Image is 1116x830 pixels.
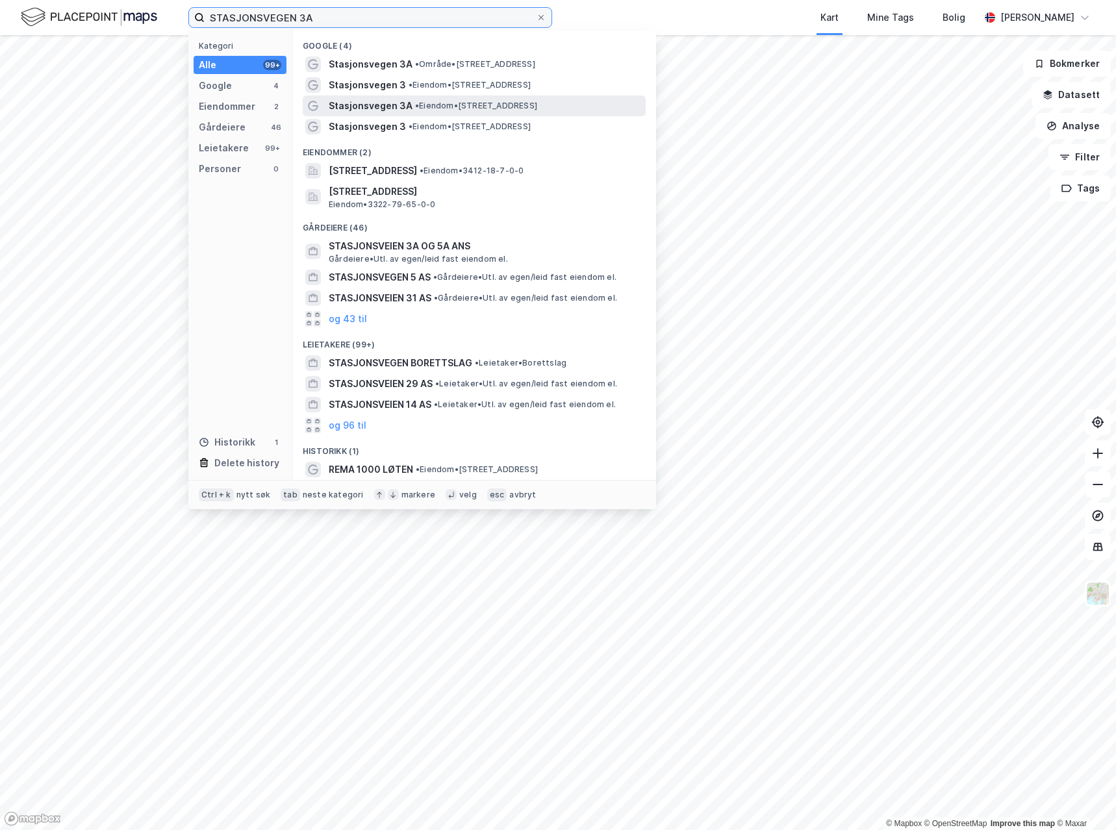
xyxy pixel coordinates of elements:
[415,59,419,69] span: •
[271,164,281,174] div: 0
[329,119,406,134] span: Stasjonsvegen 3
[199,488,234,501] div: Ctrl + k
[434,293,617,303] span: Gårdeiere • Utl. av egen/leid fast eiendom el.
[199,99,255,114] div: Eiendommer
[303,490,364,500] div: neste kategori
[1050,175,1111,201] button: Tags
[401,490,435,500] div: markere
[434,399,616,410] span: Leietaker • Utl. av egen/leid fast eiendom el.
[409,121,531,132] span: Eiendom • [STREET_ADDRESS]
[263,60,281,70] div: 99+
[924,819,987,828] a: OpenStreetMap
[434,293,438,303] span: •
[271,81,281,91] div: 4
[329,376,433,392] span: STASJONSVEIEN 29 AS
[329,57,412,72] span: Stasjonsvegen 3A
[415,59,535,69] span: Område • [STREET_ADDRESS]
[1085,581,1110,606] img: Z
[1051,768,1116,830] div: Kontrollprogram for chat
[459,490,477,500] div: velg
[409,80,412,90] span: •
[433,272,437,282] span: •
[409,121,412,131] span: •
[1000,10,1074,25] div: [PERSON_NAME]
[199,119,246,135] div: Gårdeiere
[435,379,617,389] span: Leietaker • Utl. av egen/leid fast eiendom el.
[475,358,566,368] span: Leietaker • Borettslag
[1023,51,1111,77] button: Bokmerker
[292,436,656,459] div: Historikk (1)
[329,290,431,306] span: STASJONSVEIEN 31 AS
[329,199,435,210] span: Eiendom • 3322-79-65-0-0
[263,143,281,153] div: 99+
[867,10,914,25] div: Mine Tags
[943,10,965,25] div: Bolig
[475,358,479,368] span: •
[199,41,286,51] div: Kategori
[420,166,424,175] span: •
[4,811,61,826] a: Mapbox homepage
[420,166,524,176] span: Eiendom • 3412-18-7-0-0
[199,434,255,450] div: Historikk
[416,464,420,474] span: •
[199,57,216,73] div: Alle
[329,270,431,285] span: STASJONSVEGEN 5 AS
[487,488,507,501] div: esc
[1035,113,1111,139] button: Analyse
[329,238,640,254] span: STASJONSVEIEN 3A OG 5A ANS
[329,462,413,477] span: REMA 1000 LØTEN
[820,10,839,25] div: Kart
[409,80,531,90] span: Eiendom • [STREET_ADDRESS]
[271,122,281,132] div: 46
[292,329,656,353] div: Leietakere (99+)
[1048,144,1111,170] button: Filter
[199,140,249,156] div: Leietakere
[509,490,536,500] div: avbryt
[434,399,438,409] span: •
[329,184,640,199] span: [STREET_ADDRESS]
[329,163,417,179] span: [STREET_ADDRESS]
[329,311,367,327] button: og 43 til
[271,437,281,447] div: 1
[214,455,279,471] div: Delete history
[329,254,508,264] span: Gårdeiere • Utl. av egen/leid fast eiendom el.
[236,490,271,500] div: nytt søk
[886,819,922,828] a: Mapbox
[292,137,656,160] div: Eiendommer (2)
[329,355,472,371] span: STASJONSVEGEN BORETTSLAG
[281,488,300,501] div: tab
[415,101,537,111] span: Eiendom • [STREET_ADDRESS]
[21,6,157,29] img: logo.f888ab2527a4732fd821a326f86c7f29.svg
[329,77,406,93] span: Stasjonsvegen 3
[435,379,439,388] span: •
[1032,82,1111,108] button: Datasett
[292,31,656,54] div: Google (4)
[199,161,241,177] div: Personer
[292,212,656,236] div: Gårdeiere (46)
[991,819,1055,828] a: Improve this map
[329,397,431,412] span: STASJONSVEIEN 14 AS
[205,8,536,27] input: Søk på adresse, matrikkel, gårdeiere, leietakere eller personer
[329,418,366,433] button: og 96 til
[271,101,281,112] div: 2
[416,464,538,475] span: Eiendom • [STREET_ADDRESS]
[1051,768,1116,830] iframe: Chat Widget
[329,98,412,114] span: Stasjonsvegen 3A
[415,101,419,110] span: •
[433,272,616,283] span: Gårdeiere • Utl. av egen/leid fast eiendom el.
[199,78,232,94] div: Google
